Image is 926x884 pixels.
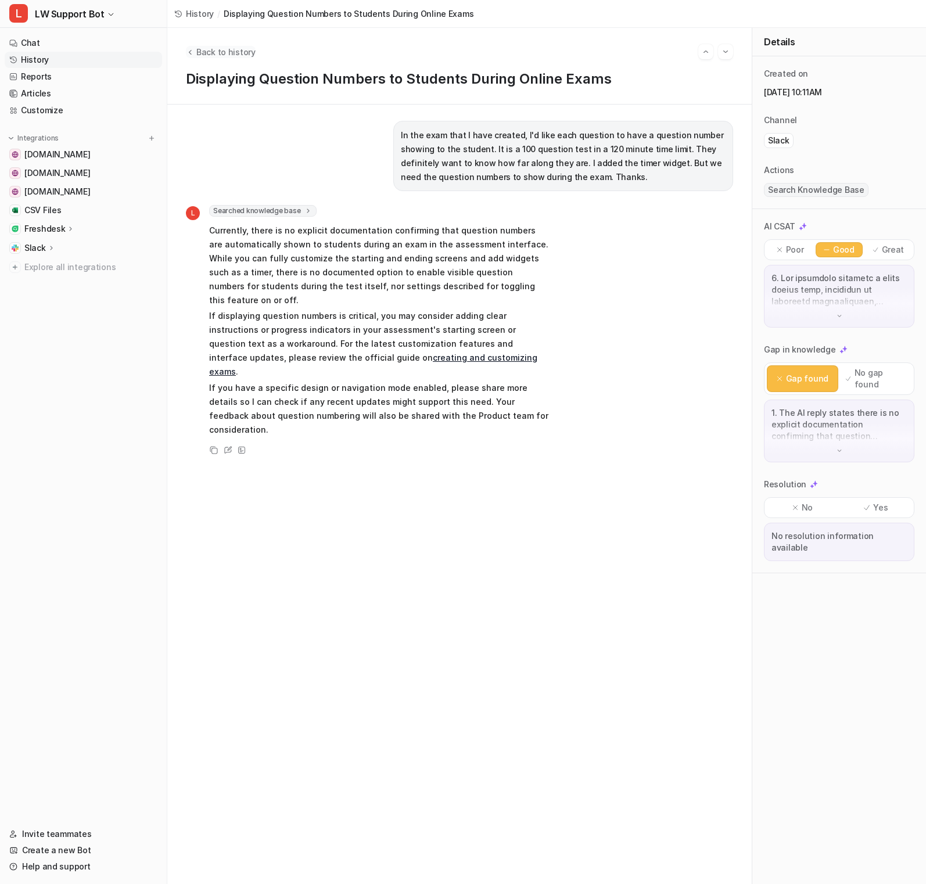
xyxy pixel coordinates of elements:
[148,134,156,142] img: menu_add.svg
[855,367,906,390] p: No gap found
[186,8,214,20] span: History
[764,479,806,490] p: Resolution
[7,134,15,142] img: expand menu
[718,44,733,59] button: Go to next session
[209,205,317,217] span: Searched knowledge base
[401,128,726,184] p: In the exam that I have created, I'd like each question to have a question number showing to the ...
[5,69,162,85] a: Reports
[24,204,61,216] span: CSV Files
[5,202,162,218] a: CSV FilesCSV Files
[833,244,855,256] p: Good
[5,132,62,144] button: Integrations
[5,842,162,858] a: Create a new Bot
[5,184,162,200] a: www.learnworlds.dev[DOMAIN_NAME]
[186,206,200,220] span: L
[12,170,19,177] img: support.learnworlds.com
[882,244,905,256] p: Great
[5,102,162,118] a: Customize
[174,8,214,20] a: History
[764,114,797,126] p: Channel
[771,407,907,442] p: 1. The AI reply states there is no explicit documentation confirming that question numbers are au...
[209,381,549,437] p: If you have a specific design or navigation mode enabled, please share more details so I can chec...
[764,221,795,232] p: AI CSAT
[186,46,256,58] button: Back to history
[764,344,836,355] p: Gap in knowledge
[186,71,733,88] h1: Displaying Question Numbers to Students During Online Exams
[24,242,46,254] p: Slack
[209,224,549,307] p: Currently, there is no explicit documentation confirming that question numbers are automatically ...
[9,261,21,273] img: explore all integrations
[12,207,19,214] img: CSV Files
[224,8,473,20] span: Displaying Question Numbers to Students During Online Exams
[5,146,162,163] a: www.learnworlds.com[DOMAIN_NAME]
[5,85,162,102] a: Articles
[12,188,19,195] img: www.learnworlds.dev
[5,52,162,68] a: History
[24,167,90,179] span: [DOMAIN_NAME]
[764,164,794,176] p: Actions
[786,373,828,384] p: Gap found
[12,151,19,158] img: www.learnworlds.com
[196,46,256,58] span: Back to history
[698,44,713,59] button: Go to previous session
[835,447,844,455] img: down-arrow
[217,8,220,20] span: /
[764,87,914,98] p: [DATE] 10:11AM
[722,46,730,57] img: Next session
[768,135,789,146] p: Slack
[24,149,90,160] span: [DOMAIN_NAME]
[702,46,710,57] img: Previous session
[764,183,868,197] span: Search Knowledge Base
[24,223,65,235] p: Freshdesk
[835,312,844,320] img: down-arrow
[24,258,157,276] span: Explore all integrations
[9,4,28,23] span: L
[35,6,104,22] span: LW Support Bot
[5,826,162,842] a: Invite teammates
[873,502,888,513] p: Yes
[786,244,804,256] p: Poor
[5,165,162,181] a: support.learnworlds.com[DOMAIN_NAME]
[12,225,19,232] img: Freshdesk
[12,245,19,251] img: Slack
[209,309,549,379] p: If displaying question numbers is critical, you may consider adding clear instructions or progres...
[24,186,90,197] span: [DOMAIN_NAME]
[771,272,907,307] p: 6. Lor ipsumdolo sitametc a elits doeius temp, incididun ut laboreetd magnaaliquaen, adminimv qui...
[764,68,808,80] p: Created on
[17,134,59,143] p: Integrations
[5,259,162,275] a: Explore all integrations
[5,35,162,51] a: Chat
[752,28,926,56] div: Details
[802,502,813,513] p: No
[5,858,162,875] a: Help and support
[771,530,907,554] p: No resolution information available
